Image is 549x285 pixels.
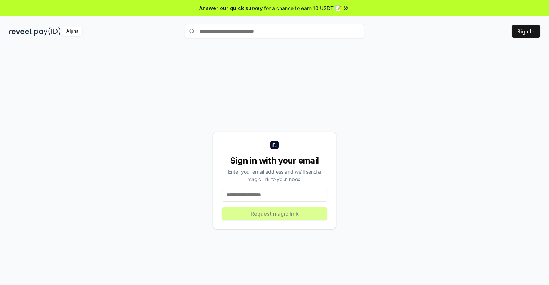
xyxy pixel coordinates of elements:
[512,25,540,38] button: Sign In
[62,27,82,36] div: Alpha
[222,155,327,166] div: Sign in with your email
[264,4,341,12] span: for a chance to earn 10 USDT 📝
[199,4,263,12] span: Answer our quick survey
[34,27,61,36] img: pay_id
[222,168,327,183] div: Enter your email address and we’ll send a magic link to your inbox.
[270,141,279,149] img: logo_small
[9,27,33,36] img: reveel_dark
